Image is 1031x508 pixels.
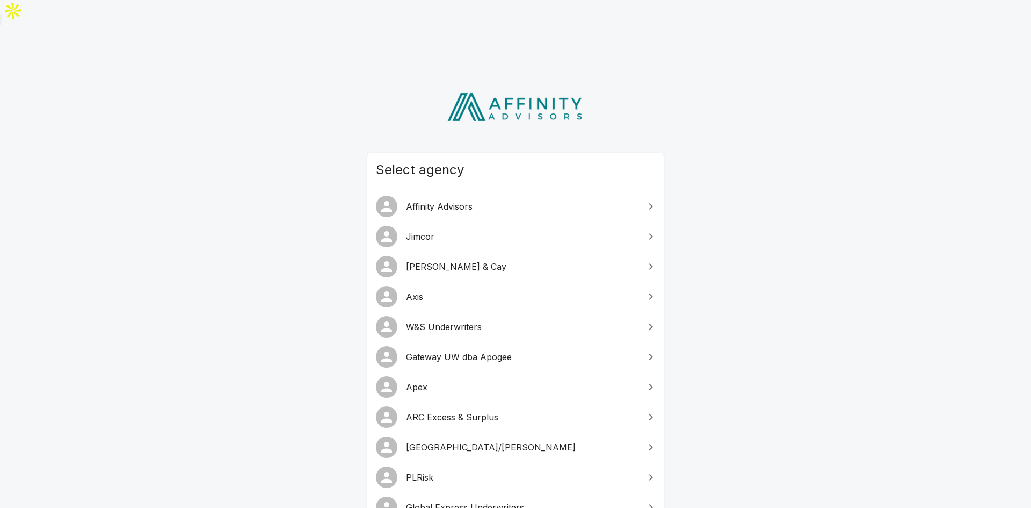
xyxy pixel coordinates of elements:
[367,432,664,462] a: [GEOGRAPHIC_DATA]/[PERSON_NAME]
[406,230,638,243] span: Jimcor
[367,191,664,221] a: Affinity Advisors
[367,372,664,402] a: Apex
[406,320,638,333] span: W&S Underwriters
[406,260,638,273] span: [PERSON_NAME] & Cay
[406,381,638,393] span: Apex
[367,221,664,252] a: Jimcor
[367,282,664,312] a: Axis
[406,350,638,363] span: Gateway UW dba Apogee
[406,290,638,303] span: Axis
[406,411,638,424] span: ARC Excess & Surplus
[367,252,664,282] a: [PERSON_NAME] & Cay
[439,89,593,125] img: Affinity Advisors Logo
[367,462,664,492] a: PLRisk
[367,402,664,432] a: ARC Excess & Surplus
[406,200,638,213] span: Affinity Advisors
[406,441,638,454] span: [GEOGRAPHIC_DATA]/[PERSON_NAME]
[367,342,664,372] a: Gateway UW dba Apogee
[406,471,638,484] span: PLRisk
[367,312,664,342] a: W&S Underwriters
[376,161,655,178] span: Select agency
